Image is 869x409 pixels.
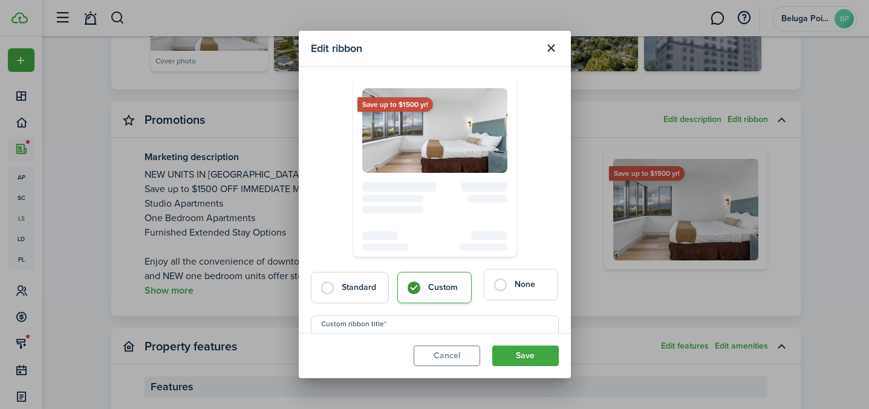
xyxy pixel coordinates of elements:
ribbon: Save up to $1500 yr! [357,97,433,112]
control-radio-card-title: None [515,279,545,291]
img: Avatar [362,88,507,173]
button: Close modal [541,38,562,59]
control-radio-card-title: Standard [342,282,376,294]
button: Cancel [414,346,480,366]
control-radio-card-title: Custom [428,282,459,294]
input: Enter your ribbon title up to 20 characters [311,315,559,349]
modal-title: Edit ribbon [311,37,538,60]
button: Save [492,346,559,366]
